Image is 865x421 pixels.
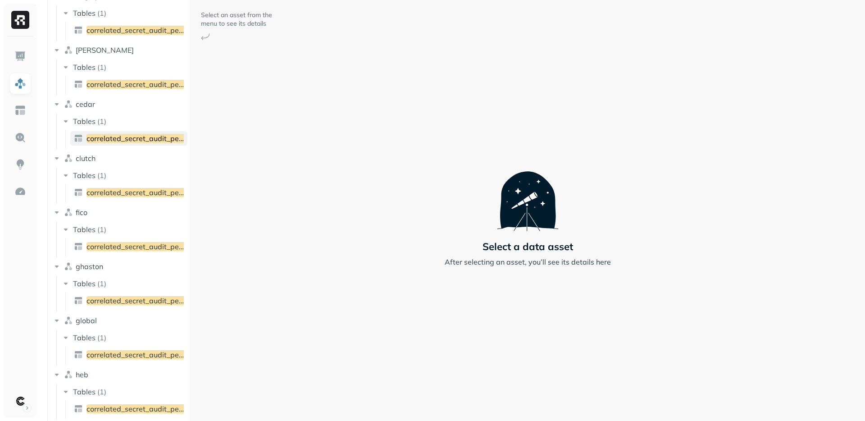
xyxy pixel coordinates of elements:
[76,208,87,217] span: fico
[76,46,134,55] span: [PERSON_NAME]
[52,313,187,328] button: global
[483,240,573,253] p: Select a data asset
[97,225,106,234] p: ( 1 )
[64,370,73,379] img: namespace
[76,100,95,109] span: cedar
[52,97,187,111] button: cedar
[86,404,207,413] span: correlated_secret_audit_permission
[73,63,96,72] span: Tables
[61,168,187,183] button: Tables(1)
[64,208,73,217] img: namespace
[52,367,187,382] button: heb
[70,402,187,416] a: correlated_secret_audit_permission
[61,114,187,128] button: Tables(1)
[70,293,187,308] a: correlated_secret_audit_permission
[497,154,559,231] img: Telescope
[52,205,187,220] button: fico
[86,350,207,359] span: correlated_secret_audit_permission
[61,222,187,237] button: Tables(1)
[74,296,83,305] img: table
[70,77,187,92] a: correlated_secret_audit_permission
[201,33,210,40] img: Arrow
[86,80,207,89] span: correlated_secret_audit_permission
[70,185,187,200] a: correlated_secret_audit_permission
[74,188,83,197] img: table
[64,262,73,271] img: namespace
[11,11,29,29] img: Ryft
[61,330,187,345] button: Tables(1)
[74,242,83,251] img: table
[76,316,97,325] span: global
[52,259,187,274] button: ghaston
[74,134,83,143] img: table
[64,46,73,55] img: namespace
[61,60,187,74] button: Tables(1)
[14,132,26,143] img: Query Explorer
[86,26,207,35] span: correlated_secret_audit_permission
[97,333,106,342] p: ( 1 )
[61,6,187,20] button: Tables(1)
[74,404,83,413] img: table
[73,117,96,126] span: Tables
[86,242,207,251] span: correlated_secret_audit_permission
[70,348,187,362] a: correlated_secret_audit_permission
[64,154,73,163] img: namespace
[14,159,26,170] img: Insights
[61,276,187,291] button: Tables(1)
[14,78,26,89] img: Assets
[97,117,106,126] p: ( 1 )
[86,134,207,143] span: correlated_secret_audit_permission
[61,384,187,399] button: Tables(1)
[74,350,83,359] img: table
[74,26,83,35] img: table
[14,186,26,197] img: Optimization
[70,131,187,146] a: correlated_secret_audit_permission
[73,171,96,180] span: Tables
[73,225,96,234] span: Tables
[73,279,96,288] span: Tables
[86,188,207,197] span: correlated_secret_audit_permission
[97,171,106,180] p: ( 1 )
[64,100,73,109] img: namespace
[70,23,187,37] a: correlated_secret_audit_permission
[52,151,187,165] button: clutch
[76,370,88,379] span: heb
[52,43,187,57] button: [PERSON_NAME]
[97,9,106,18] p: ( 1 )
[73,387,96,396] span: Tables
[73,333,96,342] span: Tables
[14,395,27,407] img: Clutch
[97,387,106,396] p: ( 1 )
[70,239,187,254] a: correlated_secret_audit_permission
[14,50,26,62] img: Dashboard
[445,256,611,267] p: After selecting an asset, you’ll see its details here
[201,11,273,28] p: Select an asset from the menu to see its details
[97,279,106,288] p: ( 1 )
[86,296,207,305] span: correlated_secret_audit_permission
[97,63,106,72] p: ( 1 )
[76,262,103,271] span: ghaston
[76,154,96,163] span: clutch
[73,9,96,18] span: Tables
[14,105,26,116] img: Asset Explorer
[64,316,73,325] img: namespace
[74,80,83,89] img: table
